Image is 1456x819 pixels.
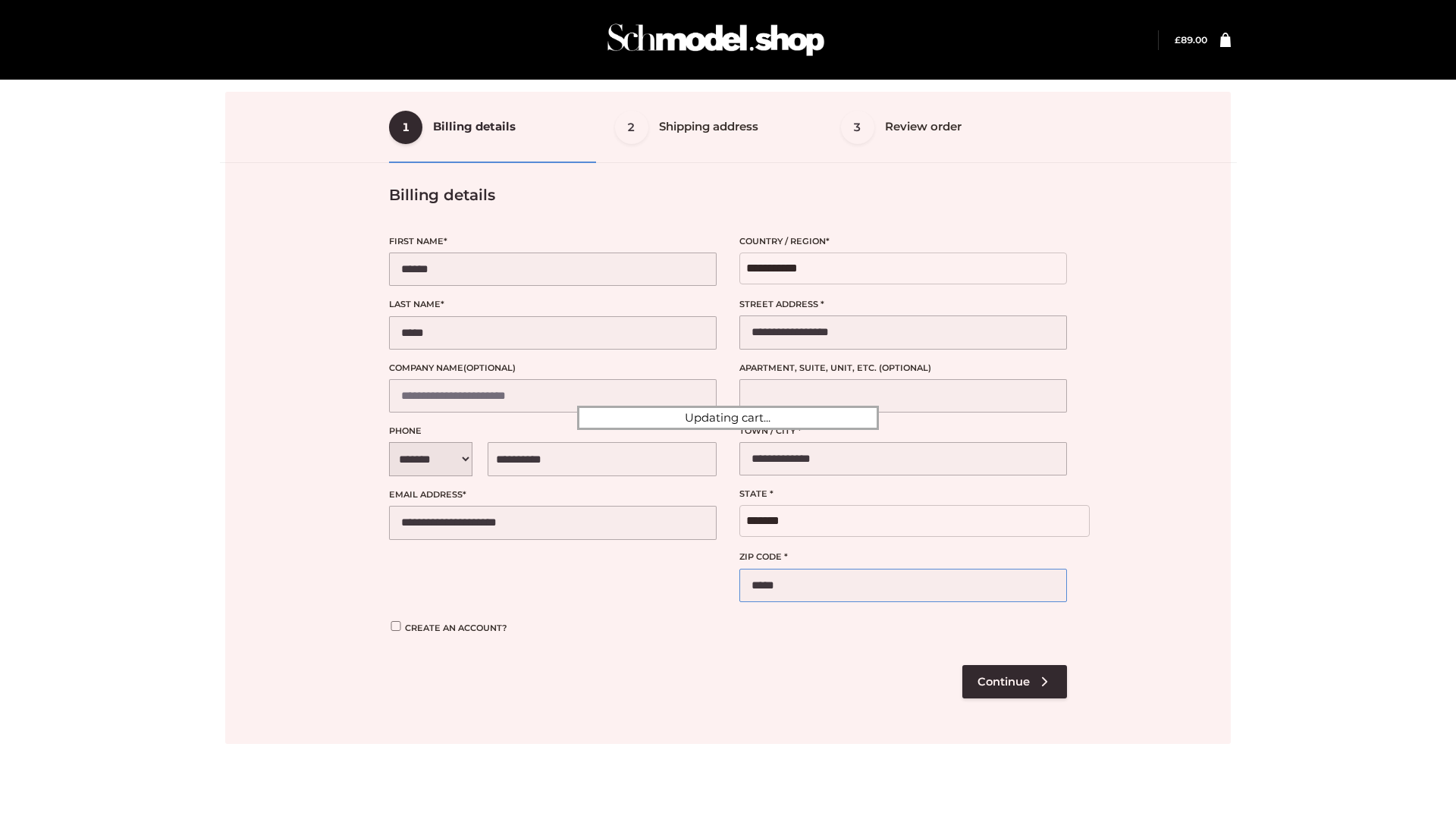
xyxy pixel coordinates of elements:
span: £ [1175,34,1181,45]
bdi: 89.00 [1175,34,1207,45]
div: Updating cart... [577,406,879,430]
img: Schmodel Admin 964 [602,10,830,70]
a: £89.00 [1175,34,1207,45]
